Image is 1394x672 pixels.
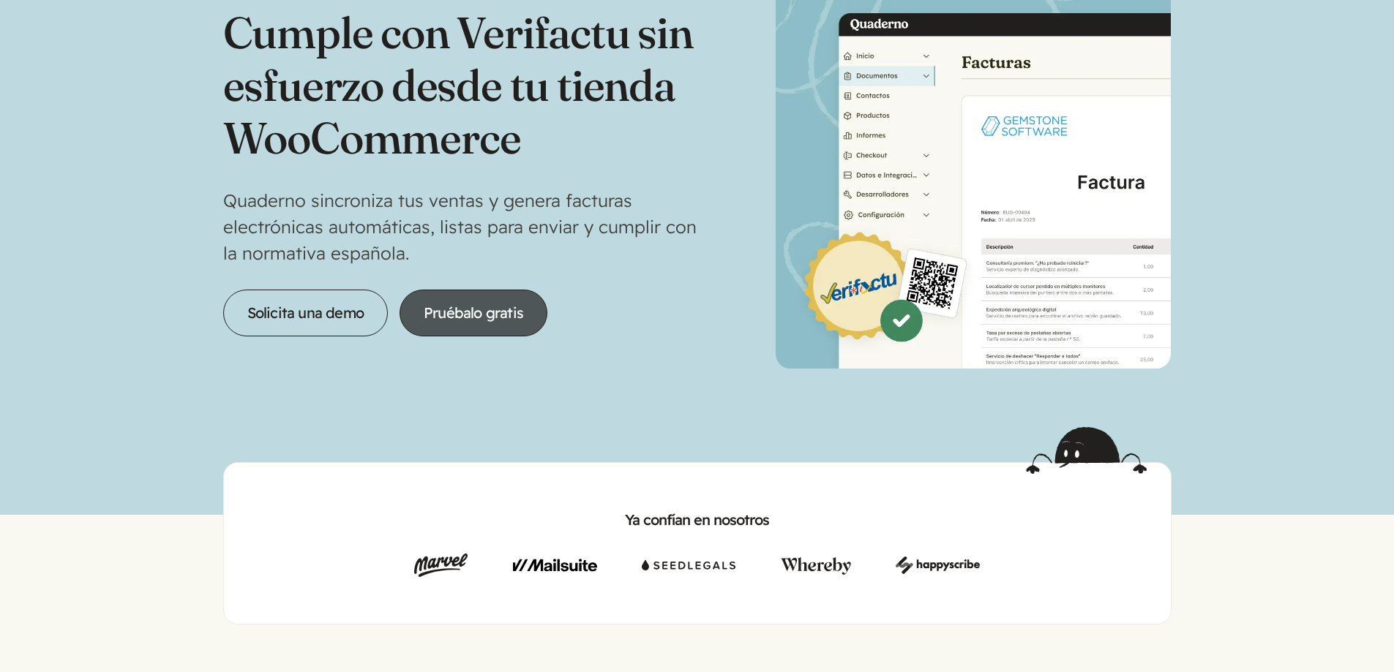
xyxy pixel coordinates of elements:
[642,554,735,577] img: Seedlegals
[414,554,468,577] img: Marvel
[781,554,851,577] img: Whereby
[896,554,980,577] img: Happy Scribe
[223,6,697,164] h1: Cumple con Verifactu sin esfuerzo desde tu tienda WooCommerce
[247,510,1147,530] h2: Ya confían en nosotros
[223,187,697,266] p: Quaderno sincroniza tus ventas y genera facturas electrónicas automáticas, listas para enviar y c...
[400,290,547,336] a: Pruébalo gratis
[223,290,388,336] a: Solicita una demo
[513,554,597,577] img: Mailsuite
